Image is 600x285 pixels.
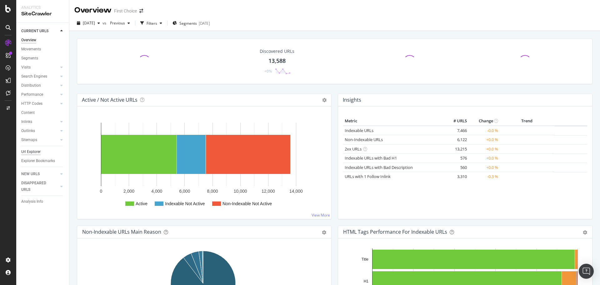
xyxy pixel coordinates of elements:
[21,73,58,80] a: Search Engines
[583,230,587,235] div: gear
[21,82,41,89] div: Distribution
[362,257,369,262] text: Title
[345,165,413,170] a: Indexable URLs with Bad Description
[21,64,31,71] div: Visits
[21,82,58,89] a: Distribution
[443,135,468,145] td: 6,122
[21,119,58,125] a: Inlinks
[21,158,65,164] a: Explorer Bookmarks
[102,20,107,26] span: vs
[345,128,373,133] a: Indexable URLs
[147,21,157,26] div: Filters
[264,69,272,74] div: +0%
[21,137,37,143] div: Sitemaps
[170,18,212,28] button: Segments[DATE]
[21,91,43,98] div: Performance
[21,91,58,98] a: Performance
[74,18,102,28] button: [DATE]
[21,55,38,62] div: Segments
[21,109,35,116] div: Content
[345,146,362,152] a: 2xx URLs
[21,198,43,205] div: Analysis Info
[21,10,64,18] div: SiteCrawler
[199,21,210,26] div: [DATE]
[82,116,326,214] svg: A chart.
[312,212,330,218] a: View More
[345,155,397,161] a: Indexable URLs with Bad H1
[21,180,58,193] a: DISAPPEARED URLS
[443,172,468,181] td: 3,310
[343,229,447,235] div: HTML Tags Performance for Indexable URLs
[165,201,205,206] text: Indexable Not Active
[21,128,58,134] a: Outlinks
[289,189,303,194] text: 14,000
[343,96,361,104] h4: Insights
[21,119,32,125] div: Inlinks
[21,137,58,143] a: Sitemaps
[345,174,391,179] a: URLs with 1 Follow Inlink
[21,198,65,205] a: Analysis Info
[107,20,125,26] span: Previous
[234,189,247,194] text: 10,000
[579,264,594,279] div: Open Intercom Messenger
[74,5,112,16] div: Overview
[21,37,65,43] a: Overview
[21,46,41,53] div: Movements
[222,201,272,206] text: Non-Indexable Not Active
[82,229,161,235] div: Non-Indexable URLs Main Reason
[100,189,102,194] text: 0
[322,230,326,235] div: gear
[443,163,468,172] td: 560
[21,180,53,193] div: DISAPPEARED URLS
[21,64,58,71] a: Visits
[179,21,197,26] span: Segments
[268,57,286,65] div: 13,588
[21,100,42,107] div: HTTP Codes
[82,96,137,104] h4: Active / Not Active URLs
[139,9,143,13] div: arrow-right-arrow-left
[468,144,500,154] td: +0.0 %
[345,137,383,142] a: Non-Indexable URLs
[21,73,47,80] div: Search Engines
[21,37,36,43] div: Overview
[107,18,132,28] button: Previous
[468,154,500,163] td: +0.0 %
[21,149,41,155] div: Url Explorer
[21,171,58,177] a: NEW URLS
[343,116,443,126] th: Metric
[21,55,65,62] a: Segments
[443,116,468,126] th: # URLS
[443,144,468,154] td: 13,215
[138,18,165,28] button: Filters
[443,126,468,135] td: 7,466
[123,189,134,194] text: 2,000
[21,5,64,10] div: Analytics
[21,28,58,34] a: CURRENT URLS
[468,135,500,145] td: +0.0 %
[468,172,500,181] td: -0.3 %
[21,100,58,107] a: HTTP Codes
[21,46,65,53] a: Movements
[83,20,95,26] span: 2025 Sep. 1st
[21,28,48,34] div: CURRENT URLS
[322,98,327,102] i: Options
[21,149,65,155] a: Url Explorer
[21,128,35,134] div: Outlinks
[151,189,162,194] text: 4,000
[500,116,554,126] th: Trend
[21,158,55,164] div: Explorer Bookmarks
[260,48,294,54] div: Discovered URLs
[364,279,369,283] text: H1
[443,154,468,163] td: 576
[136,201,147,206] text: Active
[207,189,218,194] text: 8,000
[468,116,500,126] th: Change
[468,163,500,172] td: +0.0 %
[468,126,500,135] td: -0.0 %
[262,189,275,194] text: 12,000
[179,189,190,194] text: 6,000
[21,109,65,116] a: Content
[21,171,40,177] div: NEW URLS
[114,8,137,14] div: First Choice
